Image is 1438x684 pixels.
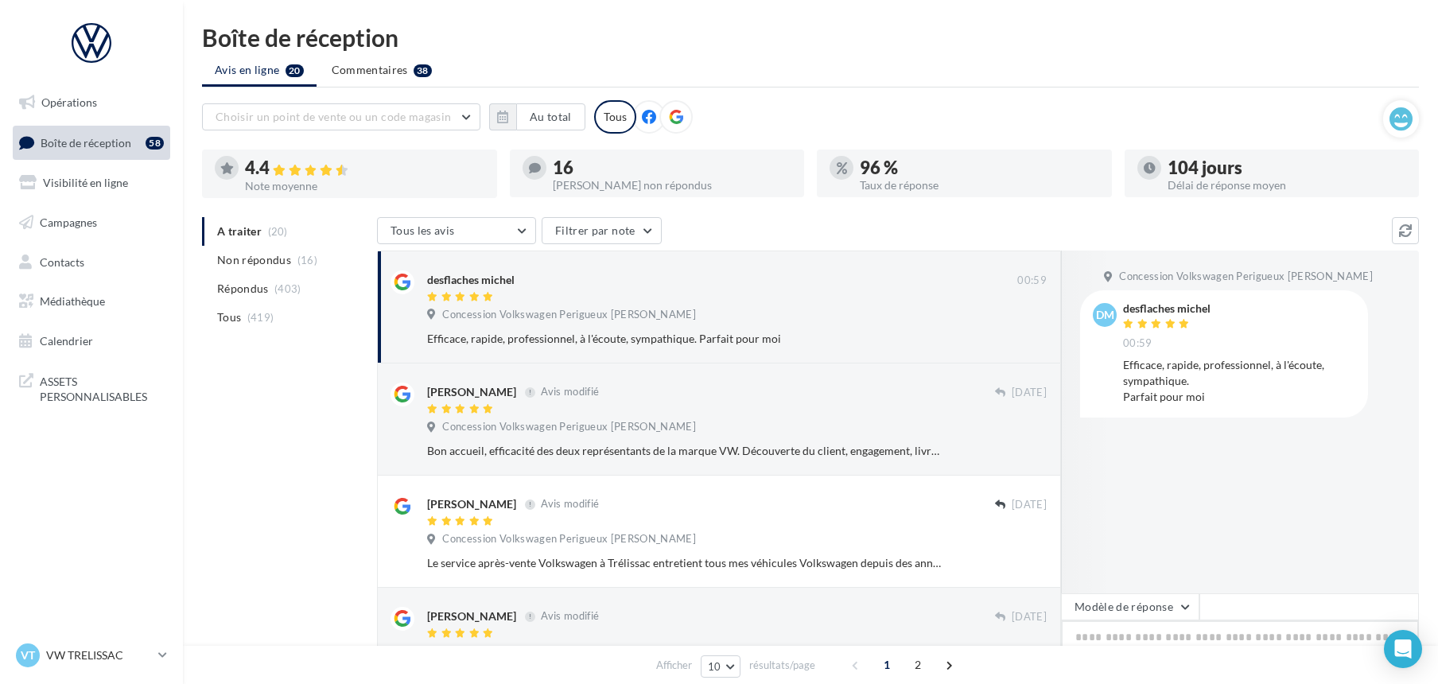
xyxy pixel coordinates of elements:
span: Concession Volkswagen Perigueux [PERSON_NAME] [442,420,696,434]
span: VT [21,647,35,663]
span: Avis modifié [541,386,599,398]
span: 10 [708,660,721,673]
span: (16) [297,254,317,266]
span: 00:59 [1017,274,1047,288]
div: Efficace, rapide, professionnel, à l'écoute, sympathique. Parfait pour moi [1123,357,1355,405]
div: 104 jours [1168,159,1407,177]
span: résultats/page [749,658,815,673]
span: Afficher [656,658,692,673]
span: Répondus [217,281,269,297]
div: 38 [414,64,432,77]
span: Opérations [41,95,97,109]
button: Tous les avis [377,217,536,244]
div: 58 [146,137,164,150]
span: Concession Volkswagen Perigueux [PERSON_NAME] [442,532,696,546]
div: desflaches michel [427,272,515,288]
div: Le service après-vente Volkswagen à Trélissac entretient tous mes véhicules Volkswagen depuis des... [427,555,943,571]
span: Concession Volkswagen Perigueux [PERSON_NAME] [442,308,696,322]
div: Boîte de réception [202,25,1419,49]
div: 4.4 [245,159,484,177]
div: [PERSON_NAME] [427,496,516,512]
button: Au total [489,103,585,130]
div: 96 % [860,159,1099,177]
span: Concession Volkswagen Perigueux [PERSON_NAME] [1119,270,1373,284]
a: Médiathèque [10,285,173,318]
a: ASSETS PERSONNALISABLES [10,364,173,411]
span: 2 [905,652,931,678]
span: 1 [874,652,900,678]
span: (419) [247,311,274,324]
button: Filtrer par note [542,217,662,244]
div: [PERSON_NAME] [427,608,516,624]
span: Médiathèque [40,294,105,308]
div: Note moyenne [245,181,484,192]
div: Efficace, rapide, professionnel, à l'écoute, sympathique. Parfait pour moi [427,331,943,347]
button: Au total [516,103,585,130]
span: Tous [217,309,241,325]
span: [DATE] [1012,610,1047,624]
div: Délai de réponse moyen [1168,180,1407,191]
p: VW TRELISSAC [46,647,152,663]
span: Calendrier [40,334,93,348]
a: Visibilité en ligne [10,166,173,200]
button: 10 [701,655,741,678]
span: Visibilité en ligne [43,176,128,189]
a: Calendrier [10,325,173,358]
div: desflaches michel [1123,303,1211,314]
a: VT VW TRELISSAC [13,640,170,670]
div: [PERSON_NAME] [427,384,516,400]
span: Avis modifié [541,610,599,623]
div: Taux de réponse [860,180,1099,191]
span: dm [1096,307,1114,323]
span: Non répondus [217,252,291,268]
a: Opérations [10,86,173,119]
button: Modèle de réponse [1061,593,1199,620]
span: Avis modifié [541,498,599,511]
div: Bon accueil, efficacité des deux représentants de la marque VW. Découverte du client, engagement,... [427,443,943,459]
span: ASSETS PERSONNALISABLES [40,371,164,405]
div: 16 [553,159,792,177]
span: Choisir un point de vente ou un code magasin [216,110,451,123]
span: [DATE] [1012,498,1047,512]
span: Concession Volkswagen Perigueux [PERSON_NAME] [442,644,696,659]
div: [PERSON_NAME] non répondus [553,180,792,191]
span: Boîte de réception [41,135,131,149]
span: [DATE] [1012,386,1047,400]
span: Tous les avis [391,223,455,237]
div: Tous [594,100,636,134]
span: 00:59 [1123,336,1152,351]
a: Boîte de réception58 [10,126,173,160]
span: Commentaires [332,62,408,78]
a: Campagnes [10,206,173,239]
span: Contacts [40,255,84,268]
div: Open Intercom Messenger [1384,630,1422,668]
span: Campagnes [40,216,97,229]
button: Choisir un point de vente ou un code magasin [202,103,480,130]
span: (403) [274,282,301,295]
a: Contacts [10,246,173,279]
